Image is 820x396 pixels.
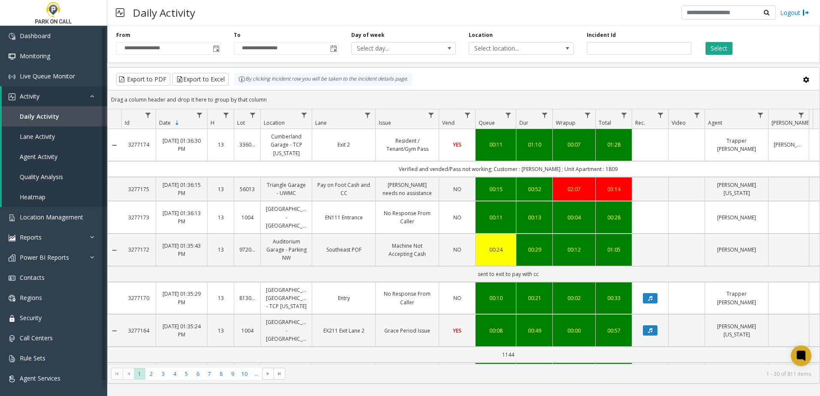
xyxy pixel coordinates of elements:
[774,141,804,149] a: [PERSON_NAME]
[20,52,50,60] span: Monitoring
[116,73,170,86] button: Export to PDF
[213,327,229,335] a: 13
[381,181,434,197] a: [PERSON_NAME] needs no assistance
[9,234,15,241] img: 'icon'
[379,119,391,126] span: Issue
[181,368,192,380] span: Page 5
[453,214,461,221] span: NO
[453,246,461,253] span: NO
[20,294,42,302] span: Regions
[161,181,202,197] a: [DATE] 01:36:15 PM
[780,8,809,17] a: Logout
[20,72,75,80] span: Live Queue Monitor
[20,253,69,261] span: Power BI Reports
[453,141,461,148] span: YES
[20,354,45,362] span: Rule Sets
[601,327,627,335] a: 00:57
[635,119,645,126] span: Rec.
[239,327,255,335] a: 1004
[755,109,766,121] a: Agent Filter Menu
[9,375,15,382] img: 'icon'
[234,31,241,39] label: To
[108,109,820,364] div: Data table
[381,209,434,225] a: No Response From Caller
[134,368,145,380] span: Page 1
[127,185,151,193] a: 3277175
[169,368,181,380] span: Page 4
[558,213,590,222] div: 00:04
[481,141,511,149] a: 00:11
[239,185,255,193] a: 56013
[381,327,434,335] a: Grace Period Issue
[710,246,763,254] a: [PERSON_NAME]
[213,246,229,254] a: 13
[20,193,45,201] span: Heatmap
[108,142,121,149] a: Collapse Details
[220,109,232,121] a: H Filter Menu
[705,42,733,55] button: Select
[503,109,514,121] a: Queue Filter Menu
[9,214,15,221] img: 'icon'
[20,314,42,322] span: Security
[266,286,307,311] a: [GEOGRAPHIC_DATA] [GEOGRAPHIC_DATA] - TCP [US_STATE]
[9,255,15,261] img: 'icon'
[710,322,763,339] a: [PERSON_NAME][US_STATE]
[250,368,262,380] span: Page 11
[127,141,151,149] a: 3277174
[290,370,811,378] kendo-pager-info: 1 - 30 of 811 items
[161,137,202,153] a: [DATE] 01:36:30 PM
[142,109,154,121] a: Id Filter Menu
[522,327,547,335] a: 00:49
[558,141,590,149] div: 00:07
[522,185,547,193] a: 00:52
[381,290,434,306] a: No Response From Caller
[2,106,107,126] a: Daily Activity
[237,119,245,126] span: Lot
[469,42,552,54] span: Select location...
[522,213,547,222] a: 00:13
[2,147,107,167] a: Agent Activity
[519,119,528,126] span: Dur
[522,294,547,302] a: 00:21
[462,109,473,121] a: Vend Filter Menu
[20,273,45,282] span: Contacts
[211,119,214,126] span: H
[127,246,151,254] a: 3277172
[266,132,307,157] a: Cumberland Garage - TCP [US_STATE]
[317,294,370,302] a: Entry
[238,76,245,83] img: infoIcon.svg
[481,327,511,335] div: 00:08
[20,213,83,221] span: Location Management
[215,368,227,380] span: Page 8
[601,185,627,193] a: 03:14
[453,327,461,334] span: YES
[161,209,202,225] a: [DATE] 01:36:13 PM
[2,86,107,106] a: Activity
[239,368,250,380] span: Page 10
[266,318,307,343] a: [GEOGRAPHIC_DATA] - [GEOGRAPHIC_DATA]
[601,141,627,149] div: 01:28
[362,109,374,121] a: Lane Filter Menu
[481,294,511,302] a: 00:10
[710,213,763,222] a: [PERSON_NAME]
[522,141,547,149] div: 01:10
[116,31,130,39] label: From
[9,33,15,40] img: 'icon'
[772,119,811,126] span: [PERSON_NAME]
[9,53,15,60] img: 'icon'
[522,246,547,254] a: 00:29
[227,368,238,380] span: Page 9
[381,137,434,153] a: Resident / Tenant/Gym Pass
[108,92,820,107] div: Drag a column header and drop it here to group by that column
[444,185,470,193] a: NO
[204,368,215,380] span: Page 7
[444,327,470,335] a: YES
[710,137,763,153] a: Trapper [PERSON_NAME]
[239,294,255,302] a: 813001
[558,327,590,335] a: 00:00
[558,294,590,302] a: 00:02
[444,246,470,254] a: NO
